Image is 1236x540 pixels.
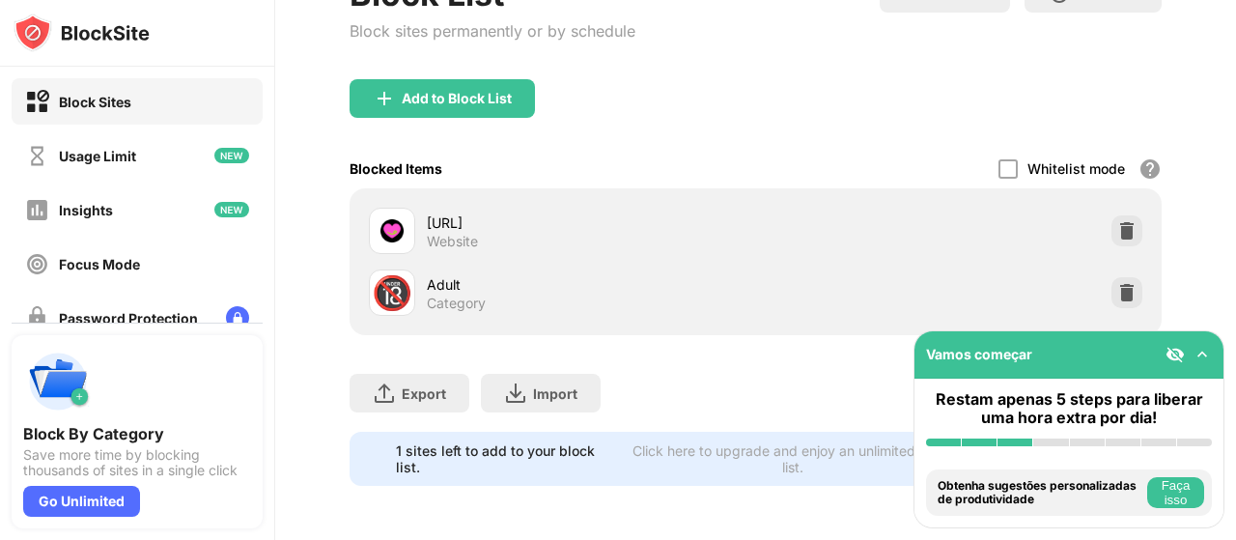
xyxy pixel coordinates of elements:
[25,252,49,276] img: focus-off.svg
[25,144,49,168] img: time-usage-off.svg
[350,21,635,41] div: Block sites permanently or by schedule
[1193,345,1212,364] img: omni-setup-toggle.svg
[25,198,49,222] img: insights-off.svg
[23,347,93,416] img: push-categories.svg
[427,233,478,250] div: Website
[372,273,412,313] div: 🔞
[59,148,136,164] div: Usage Limit
[533,385,577,402] div: Import
[214,148,249,163] img: new-icon.svg
[59,256,140,272] div: Focus Mode
[380,219,404,242] img: favicons
[402,385,446,402] div: Export
[23,486,140,517] div: Go Unlimited
[427,295,486,312] div: Category
[427,213,756,233] div: [URL]
[427,274,756,295] div: Adult
[626,442,960,475] div: Click here to upgrade and enjoy an unlimited block list.
[14,14,150,52] img: logo-blocksite.svg
[402,91,512,106] div: Add to Block List
[938,479,1142,507] div: Obtenha sugestões personalizadas de produtividade
[25,306,49,330] img: password-protection-off.svg
[1166,345,1185,364] img: eye-not-visible.svg
[926,390,1212,427] div: Restam apenas 5 steps para liberar uma hora extra por dia!
[59,202,113,218] div: Insights
[1147,477,1204,508] button: Faça isso
[226,306,249,329] img: lock-menu.svg
[1027,160,1125,177] div: Whitelist mode
[214,202,249,217] img: new-icon.svg
[25,90,49,114] img: block-on.svg
[23,447,251,478] div: Save more time by blocking thousands of sites in a single click
[23,424,251,443] div: Block By Category
[350,160,442,177] div: Blocked Items
[926,346,1032,362] div: Vamos começar
[59,94,131,110] div: Block Sites
[59,310,198,327] div: Password Protection
[396,442,614,475] div: 1 sites left to add to your block list.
